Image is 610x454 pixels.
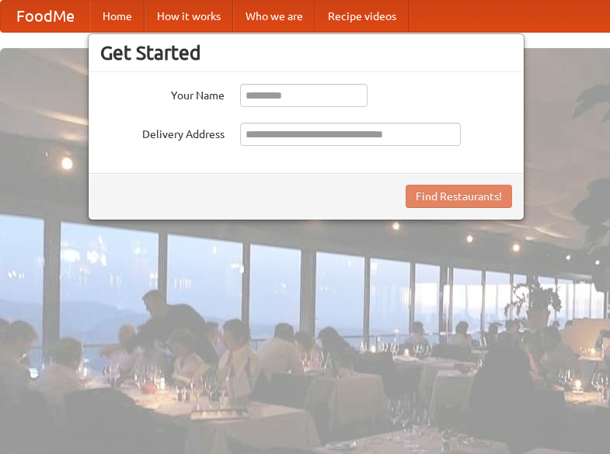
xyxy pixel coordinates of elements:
[1,1,90,32] a: FoodMe
[233,1,315,32] a: Who we are
[100,123,225,142] label: Delivery Address
[145,1,233,32] a: How it works
[100,41,512,64] h3: Get Started
[90,1,145,32] a: Home
[406,185,512,208] button: Find Restaurants!
[100,84,225,103] label: Your Name
[315,1,409,32] a: Recipe videos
